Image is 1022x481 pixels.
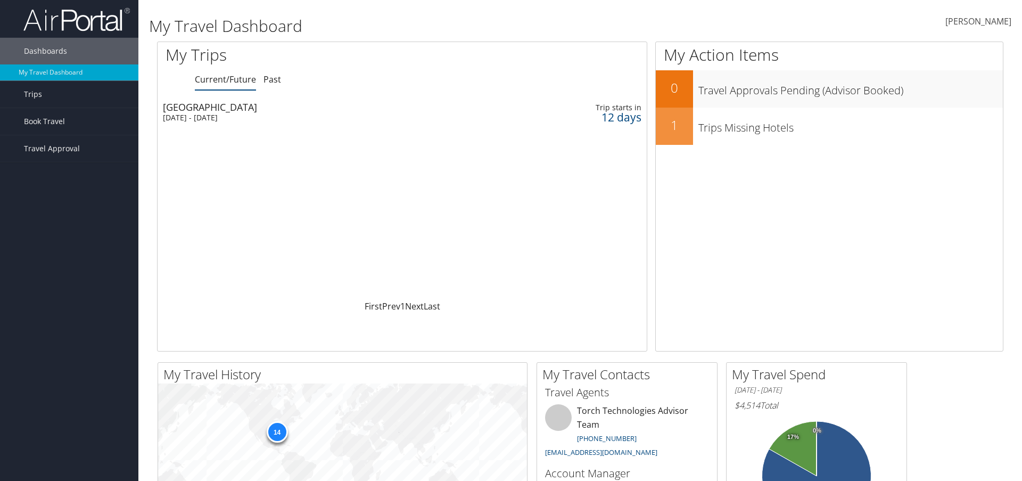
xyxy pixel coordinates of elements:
h6: [DATE] - [DATE] [735,385,899,395]
h2: My Travel Spend [732,365,906,384]
a: Last [424,300,440,312]
h2: 0 [656,79,693,97]
div: 14 [266,421,287,443]
div: [DATE] - [DATE] [163,113,467,123]
a: 0Travel Approvals Pending (Advisor Booked) [656,70,1003,108]
a: 1 [400,300,405,312]
a: Current/Future [195,74,256,85]
tspan: 0% [813,427,821,434]
h2: My Travel History [163,365,527,384]
span: $4,514 [735,400,760,411]
div: [GEOGRAPHIC_DATA] [163,102,467,112]
a: First [365,300,382,312]
a: [PHONE_NUMBER] [577,434,637,443]
a: Prev [382,300,400,312]
span: Trips [24,81,42,108]
img: airportal-logo.png [23,7,130,32]
a: Next [405,300,424,312]
h3: Travel Agents [545,385,709,400]
a: 1Trips Missing Hotels [656,108,1003,145]
h3: Trips Missing Hotels [698,115,1003,135]
span: Travel Approval [24,135,80,162]
h2: My Travel Contacts [542,365,717,384]
li: Torch Technologies Advisor Team [540,404,714,461]
tspan: 17% [787,434,799,440]
a: Past [263,74,281,85]
h1: My Trips [166,44,435,66]
h1: My Travel Dashboard [149,15,724,37]
h1: My Action Items [656,44,1003,66]
h3: Account Manager [545,466,709,481]
div: Trip starts in [533,103,641,112]
h3: Travel Approvals Pending (Advisor Booked) [698,78,1003,98]
span: [PERSON_NAME] [945,15,1011,27]
span: Book Travel [24,108,65,135]
span: Dashboards [24,38,67,64]
h2: 1 [656,116,693,134]
div: 12 days [533,112,641,122]
a: [EMAIL_ADDRESS][DOMAIN_NAME] [545,447,657,457]
a: [PERSON_NAME] [945,5,1011,38]
h6: Total [735,400,899,411]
